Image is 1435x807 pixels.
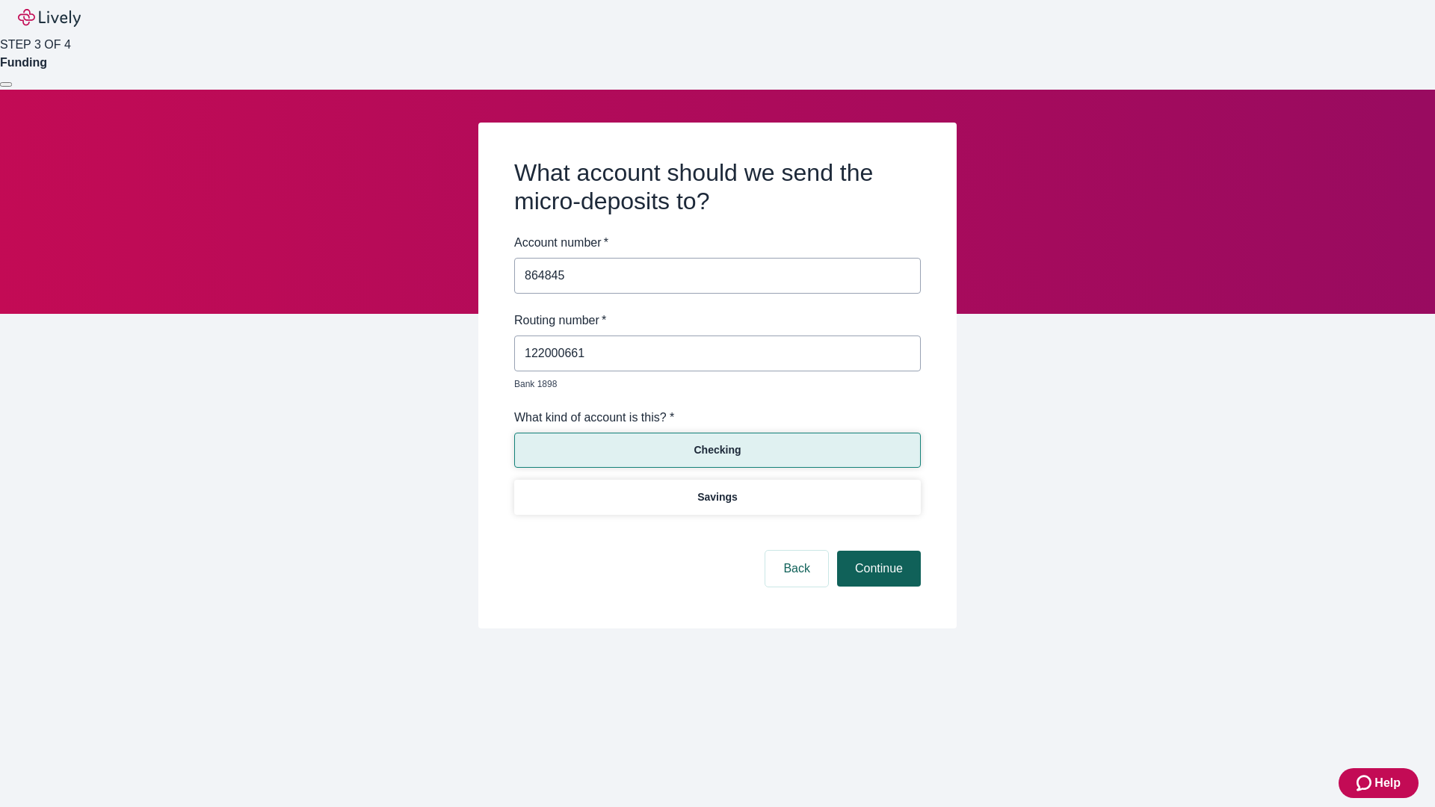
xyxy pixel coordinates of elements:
button: Savings [514,480,921,515]
button: Checking [514,433,921,468]
p: Checking [694,442,741,458]
svg: Zendesk support icon [1357,774,1374,792]
label: Account number [514,234,608,252]
label: What kind of account is this? * [514,409,674,427]
button: Back [765,551,828,587]
span: Help [1374,774,1401,792]
button: Zendesk support iconHelp [1339,768,1419,798]
h2: What account should we send the micro-deposits to? [514,158,921,216]
label: Routing number [514,312,606,330]
button: Continue [837,551,921,587]
p: Bank 1898 [514,377,910,391]
img: Lively [18,9,81,27]
p: Savings [697,489,738,505]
